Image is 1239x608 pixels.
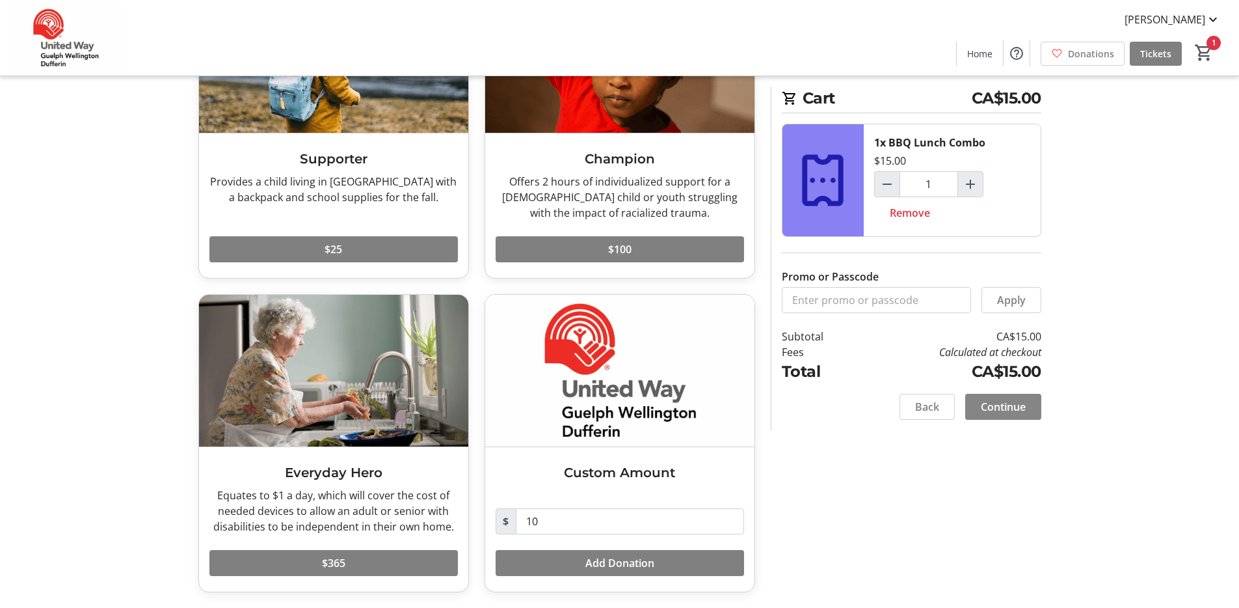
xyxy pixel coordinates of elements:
[782,87,1041,113] h2: Cart
[972,87,1041,110] span: CA$15.00
[496,236,744,262] button: $100
[608,242,632,257] span: $100
[496,550,744,576] button: Add Donation
[496,508,516,534] span: $
[997,292,1026,308] span: Apply
[782,269,879,284] label: Promo or Passcode
[1004,40,1030,66] button: Help
[8,5,124,70] img: United Way Guelph Wellington Dufferin's Logo
[199,295,468,447] img: Everyday Hero
[585,555,654,571] span: Add Donation
[325,242,342,257] span: $25
[1140,47,1171,61] span: Tickets
[1130,42,1182,66] a: Tickets
[782,329,857,344] td: Subtotal
[496,149,744,169] h3: Champion
[496,174,744,221] div: Offers 2 hours of individualized support for a [DEMOGRAPHIC_DATA] child or youth struggling with ...
[209,149,458,169] h3: Supporter
[957,42,1003,66] a: Home
[1125,12,1205,27] span: [PERSON_NAME]
[857,360,1041,383] td: CA$15.00
[899,171,958,197] input: BBQ Lunch Combo Quantity
[857,329,1041,344] td: CA$15.00
[209,174,458,205] div: Provides a child living in [GEOGRAPHIC_DATA] with a backpack and school supplies for the fall.
[516,508,744,534] input: Donation Amount
[981,287,1041,313] button: Apply
[1114,9,1231,30] button: [PERSON_NAME]
[965,394,1041,420] button: Continue
[915,399,939,415] span: Back
[874,200,946,226] button: Remove
[209,236,458,262] button: $25
[496,463,744,482] h3: Custom Amount
[1192,41,1216,64] button: Cart
[967,47,993,61] span: Home
[209,488,458,534] div: Equates to $1 a day, which will cover the cost of needed devices to allow an adult or senior with...
[782,360,857,383] td: Total
[485,295,754,447] img: Custom Amount
[874,135,985,150] div: 1x BBQ Lunch Combo
[782,287,971,313] input: Enter promo or passcode
[209,550,458,576] button: $365
[890,205,930,221] span: Remove
[981,399,1026,415] span: Continue
[209,463,458,482] h3: Everyday Hero
[958,172,983,197] button: Increment by one
[1041,42,1125,66] a: Donations
[875,172,899,197] button: Decrement by one
[857,344,1041,360] td: Calculated at checkout
[899,394,955,420] button: Back
[1068,47,1114,61] span: Donations
[874,153,906,169] div: $15.00
[322,555,345,571] span: $365
[782,344,857,360] td: Fees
